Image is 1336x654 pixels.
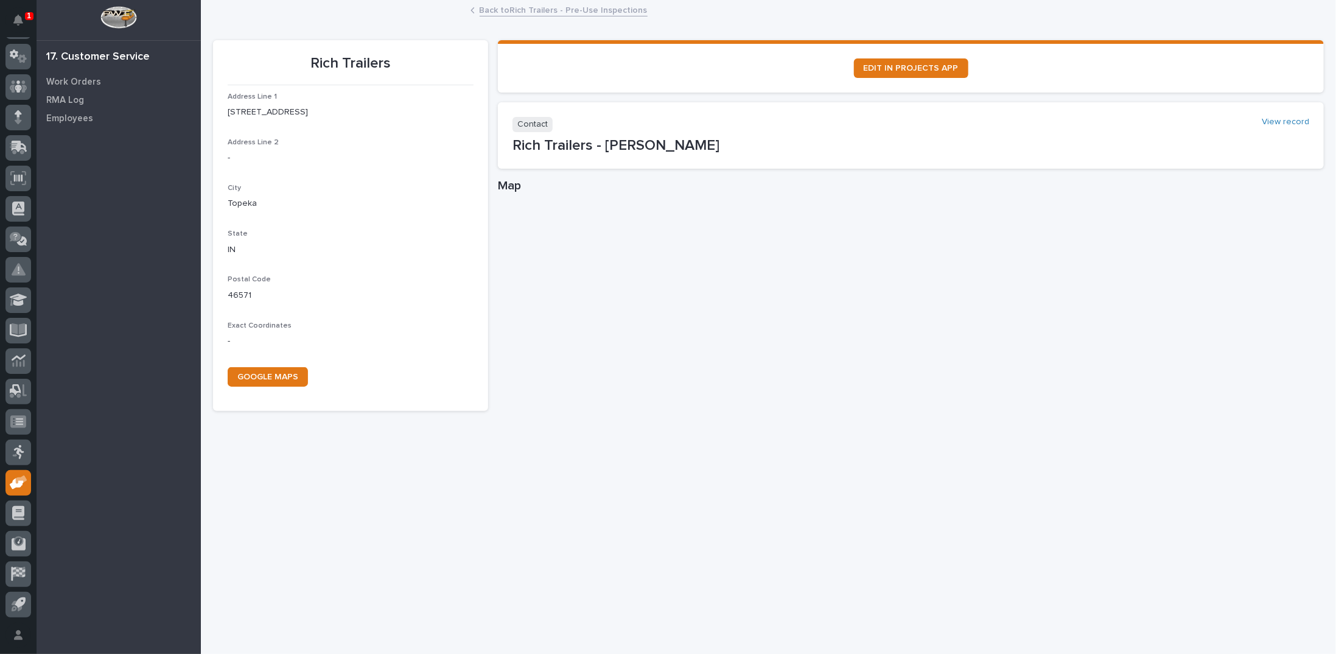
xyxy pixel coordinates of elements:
p: - [228,335,230,348]
span: State [228,230,248,237]
span: City [228,185,241,192]
p: Rich Trailers [228,55,474,72]
a: Back toRich Trailers - Pre-Use Inspections [480,2,648,16]
button: Notifications [5,7,31,33]
p: RMA Log [46,95,84,106]
a: GOOGLE MAPS [228,367,308,387]
p: 1 [27,12,31,20]
p: Rich Trailers - [PERSON_NAME] [512,137,1309,155]
img: Workspace Logo [100,6,136,29]
a: RMA Log [37,91,201,109]
h1: Map [498,178,1324,193]
span: Address Line 2 [228,139,279,146]
a: Employees [37,109,201,127]
div: 17. Customer Service [46,51,150,64]
a: EDIT IN PROJECTS APP [854,58,968,78]
p: Work Orders [46,77,101,88]
p: Contact [512,117,553,132]
span: Address Line 1 [228,93,277,100]
p: Topeka [228,197,257,210]
span: Exact Coordinates [228,322,292,329]
p: 46571 [228,289,251,302]
p: [STREET_ADDRESS] [228,106,308,119]
p: - [228,152,230,164]
iframe: Map [498,198,1324,624]
div: Notifications1 [15,15,31,34]
span: EDIT IN PROJECTS APP [864,64,959,72]
a: View record [1262,117,1309,127]
span: GOOGLE MAPS [237,373,298,381]
span: Postal Code [228,276,271,283]
a: Work Orders [37,72,201,91]
p: IN [228,244,236,256]
p: Employees [46,113,93,124]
